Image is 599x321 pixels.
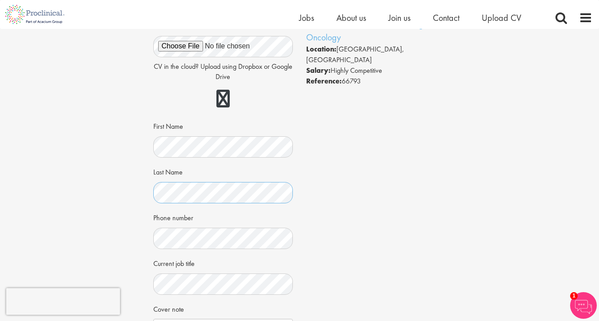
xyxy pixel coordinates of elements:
[306,76,446,87] li: 66793
[299,12,314,24] a: Jobs
[306,66,331,75] strong: Salary:
[570,292,578,300] span: 1
[6,288,120,315] iframe: reCAPTCHA
[153,256,195,269] label: Current job title
[153,210,193,223] label: Phone number
[306,76,342,86] strong: Reference:
[433,12,459,24] a: Contact
[306,18,435,43] a: Scientific Communications Manager - Oncology
[570,292,597,319] img: Chatbot
[153,301,184,315] label: Cover note
[306,65,446,76] li: Highly Competitive
[388,12,411,24] a: Join us
[306,44,446,65] li: [GEOGRAPHIC_DATA], [GEOGRAPHIC_DATA]
[336,12,366,24] a: About us
[153,62,293,82] p: CV in the cloud? Upload using Dropbox or Google Drive
[153,164,183,178] label: Last Name
[482,12,521,24] a: Upload CV
[153,119,183,132] label: First Name
[306,44,336,54] strong: Location:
